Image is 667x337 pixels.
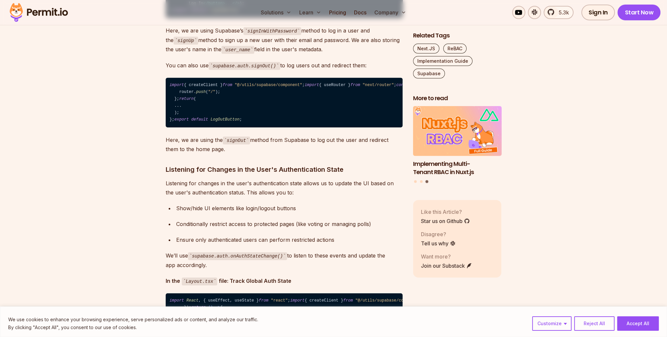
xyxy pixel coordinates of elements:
a: Docs [351,6,369,19]
a: Implementation Guide [413,56,472,66]
p: By clicking "Accept All", you consent to our use of cookies. [8,324,258,331]
div: Ensure only authenticated users can perform restricted actions [176,235,403,244]
span: from [343,298,353,303]
div: Posts [413,106,502,184]
button: Solutions [258,6,294,19]
a: Join our Substack [421,262,472,270]
button: Learn [297,6,324,19]
code: Layout.tsx [182,278,218,285]
div: Show/hide UI elements like login/logout buttons [176,204,403,213]
a: Star us on Github [421,217,470,225]
span: "@/utils/supabase/component" [235,83,302,87]
code: supabase.auth.signOut() [209,62,280,70]
a: Next.JS [413,44,439,54]
span: import [170,83,184,87]
a: ReBAC [443,44,467,54]
span: const [396,83,408,87]
h3: Listening for Changes in the User's Authentication State [166,164,403,175]
span: return [191,305,206,310]
span: import [290,298,304,303]
span: LogOutButton [211,117,240,122]
a: Sign In [581,5,615,20]
h2: More to read [413,94,502,102]
a: Supabase [413,69,445,79]
div: Conditionally restrict access to protected pages (like voting or managing polls) [176,219,403,229]
a: Implementing Multi-Tenant RBAC in Nuxt.jsImplementing Multi-Tenant RBAC in Nuxt.js [413,106,502,176]
button: Customize [532,316,572,331]
p: Here, we are using Supabase’s method to log in a user and the method to sign up a new user with t... [166,26,403,54]
a: Tell us why [421,239,456,247]
span: "next/router" [363,83,394,87]
span: import [304,83,319,87]
span: React [186,298,198,303]
h2: Related Tags [413,32,502,40]
img: Permit logo [7,1,71,24]
span: () => [208,305,220,310]
span: from [259,298,268,303]
strong: In the [166,278,180,284]
p: Like this Article? [421,208,470,216]
p: We use cookies to enhance your browsing experience, serve personalized ads or content, and analyz... [8,316,258,324]
span: return [179,97,194,101]
button: Go to slide 1 [414,181,417,183]
span: "react" [271,298,288,303]
span: push [196,90,206,94]
code: supabase.auth.onAuthStateChange() [188,252,287,260]
h3: Implementing Multi-Tenant RBAC in Nuxt.js [413,160,502,176]
span: "/" [208,90,215,94]
button: Reject All [574,316,615,331]
span: from [350,83,360,87]
code: signUp [174,37,198,45]
span: from [222,83,232,87]
p: Here, we are using the method from Supabase to log out the user and redirect them to the home page. [166,135,403,154]
span: default [191,117,208,122]
a: Start Now [617,5,660,20]
img: Implementing Multi-Tenant RBAC in Nuxt.js [413,106,502,156]
strong: file: Track Global Auth State [219,278,291,284]
p: Disagree? [421,230,456,238]
a: Pricing [326,6,349,19]
button: Accept All [617,316,659,331]
p: Want more? [421,253,472,260]
button: Company [372,6,409,19]
code: { createClient } ; { useRouter } ; = ( ) => { router = (); supabase = (); = ( ) => { supabase. . ... [166,78,403,127]
code: signInWithPassword [243,27,301,35]
code: user_name [221,46,254,54]
li: 3 of 3 [413,106,502,176]
p: Listening for changes in the user's authentication state allows us to update the UI based on the ... [166,179,403,197]
button: Go to slide 2 [420,181,423,183]
span: "@/utils/supabase/component" [355,298,423,303]
p: You can also use to log users out and redirect them: [166,61,403,70]
span: import [170,298,184,303]
span: 5.3k [555,9,569,16]
button: Go to slide 3 [426,180,428,183]
code: signOut [223,137,250,145]
a: 5.3k [544,6,573,19]
p: We’ll use to listen to these events and update the app accordingly. [166,251,403,270]
span: export [174,117,189,122]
